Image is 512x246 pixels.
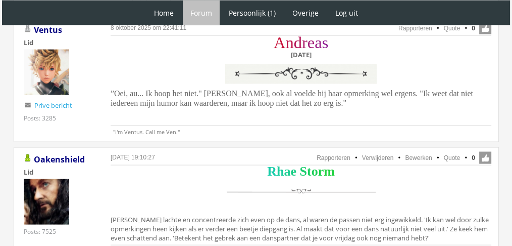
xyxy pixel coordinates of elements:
[294,33,302,52] span: d
[24,25,32,33] img: Gebruiker is offline
[24,38,94,47] div: Lid
[111,167,491,245] div: [PERSON_NAME] lachte en concentreerde zich even op de dans, al waren de passen niet erg ingewikke...
[302,33,308,52] span: r
[317,154,350,161] a: Rapporteren
[285,33,293,52] span: n
[24,114,56,122] div: Posts: 3285
[267,164,277,179] span: R
[300,164,307,179] span: S
[223,181,379,203] img: scheidingslijn.png
[479,22,491,34] span: Like deze post
[223,62,379,87] img: vFZgZrq.png
[312,164,318,179] span: o
[444,25,460,32] a: Quote
[111,126,491,136] p: "I'm Ventus. Call me Ven."
[308,33,315,52] span: e
[362,154,394,161] a: Verwijderen
[324,164,335,179] span: m
[111,154,155,161] a: [DATE] 19:10:27
[307,164,312,179] span: t
[34,101,72,110] a: Prive bericht
[398,25,432,32] a: Rapporteren
[24,50,69,95] img: Ventus
[444,154,460,161] a: Quote
[34,154,85,165] a: Oakenshield
[24,227,56,236] div: Posts: 7525
[318,164,324,179] span: r
[322,33,329,52] span: s
[405,154,432,161] a: Bewerken
[472,153,475,162] span: 0
[274,33,285,52] span: A
[472,24,475,33] span: 0
[111,24,186,31] a: 8 oktober 2025 om 22:41:11
[24,168,94,177] div: Lid
[24,154,32,162] img: Gebruiker is online
[34,24,62,35] a: Ventus
[291,50,312,59] b: [DATE]
[315,33,322,52] span: a
[24,179,69,225] img: Oakenshield
[284,164,290,179] span: a
[277,164,284,179] span: h
[290,164,296,179] span: e
[111,89,473,107] span: ”Oei, au... Ik hoop het niet." [PERSON_NAME], ook al voelde hij haar opmerking wel ergens. "Ik we...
